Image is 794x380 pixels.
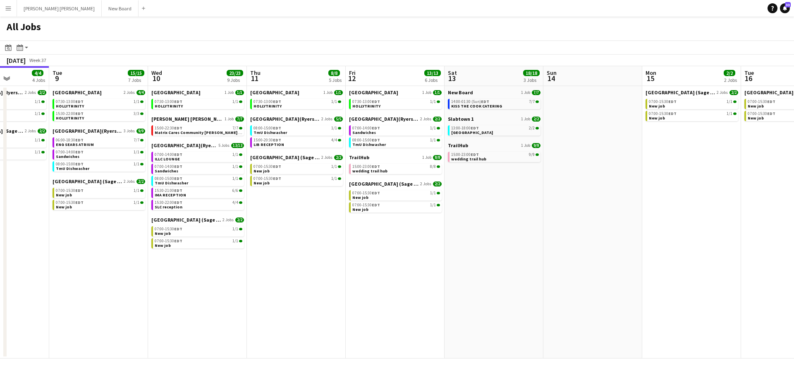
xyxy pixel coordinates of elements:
[7,56,26,65] div: [DATE]
[17,0,102,17] button: [PERSON_NAME] [PERSON_NAME]
[780,3,790,13] a: 33
[102,0,139,17] button: New Board
[785,2,791,7] span: 33
[27,57,48,63] span: Week 37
